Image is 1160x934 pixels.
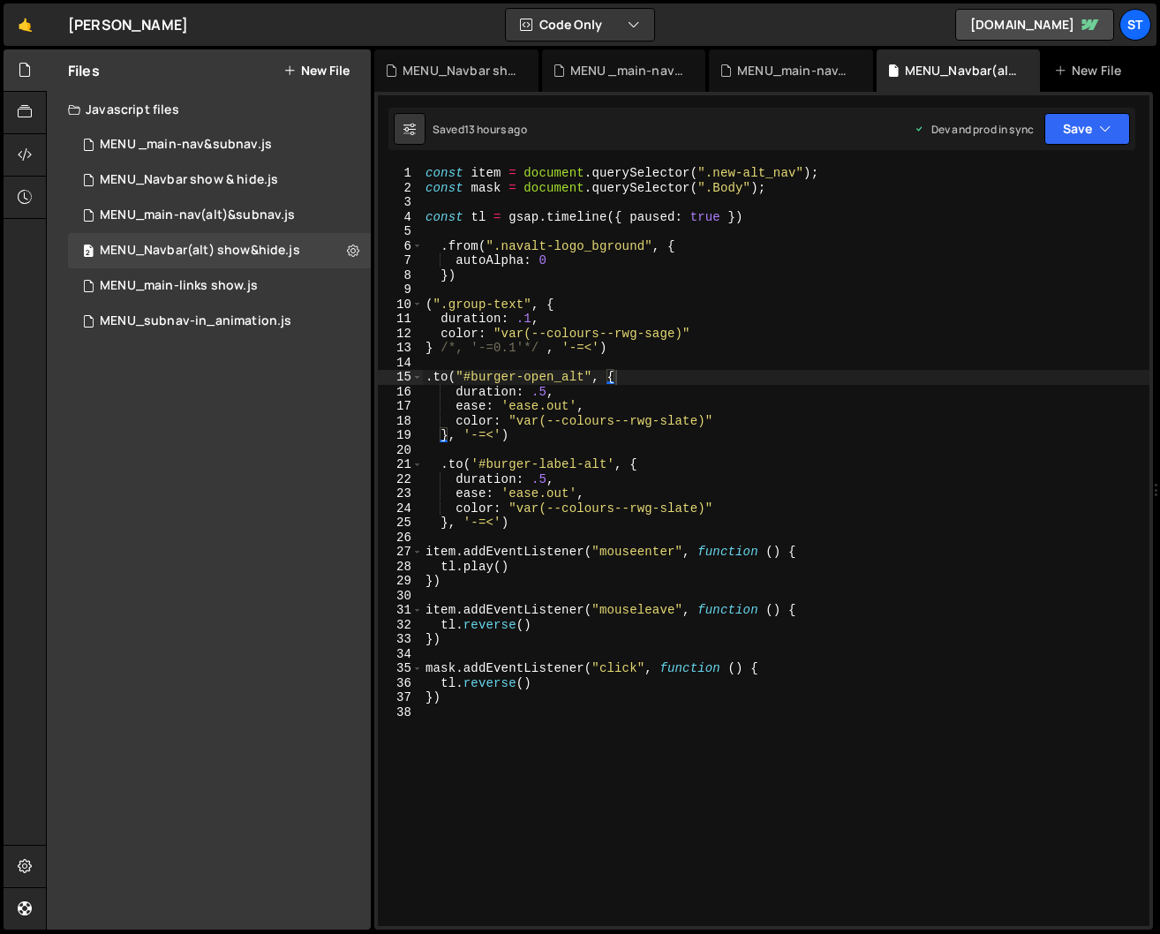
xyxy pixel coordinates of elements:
[378,282,423,298] div: 9
[1054,62,1128,79] div: New File
[378,428,423,443] div: 19
[378,385,423,400] div: 16
[378,399,423,414] div: 17
[905,62,1019,79] div: MENU_Navbar(alt) show&hide.js
[914,122,1034,137] div: Dev and prod in sync
[378,457,423,472] div: 21
[68,14,188,35] div: [PERSON_NAME]
[100,243,300,259] div: MENU_Navbar(alt) show&hide.js
[68,233,371,268] div: 16445/45696.js
[378,501,423,516] div: 24
[378,239,423,254] div: 6
[378,443,423,458] div: 20
[83,245,94,260] span: 2
[378,690,423,705] div: 37
[464,122,527,137] div: 13 hours ago
[1119,9,1151,41] a: St
[378,516,423,531] div: 25
[378,589,423,604] div: 30
[378,560,423,575] div: 28
[68,127,371,162] div: 16445/45050.js
[378,574,423,589] div: 29
[955,9,1114,41] a: [DOMAIN_NAME]
[378,253,423,268] div: 7
[378,210,423,225] div: 4
[68,198,371,233] div: MENU_main-nav(alt)&subnav.js
[378,370,423,385] div: 15
[570,62,684,79] div: MENU _main-nav&subnav.js
[737,62,851,79] div: MENU_main-nav(alt)&subnav.js
[378,661,423,676] div: 35
[47,92,371,127] div: Javascript files
[378,298,423,313] div: 10
[433,122,527,137] div: Saved
[378,486,423,501] div: 23
[378,414,423,429] div: 18
[68,61,100,80] h2: Files
[378,341,423,356] div: 13
[100,313,291,329] div: MENU_subnav-in_animation.js
[4,4,47,46] a: 🤙
[378,181,423,196] div: 2
[100,207,295,223] div: MENU_main-nav(alt)&subnav.js
[403,62,516,79] div: MENU_Navbar show & hide.js
[378,166,423,181] div: 1
[283,64,350,78] button: New File
[378,472,423,487] div: 22
[68,268,371,304] div: 16445/44745.js
[378,705,423,720] div: 38
[378,603,423,618] div: 31
[378,224,423,239] div: 5
[100,278,258,294] div: MENU_main-links show.js
[378,356,423,371] div: 14
[1044,113,1130,145] button: Save
[378,195,423,210] div: 3
[378,531,423,546] div: 26
[68,304,371,339] div: 16445/44754.js
[100,172,278,188] div: MENU_Navbar show & hide.js
[378,676,423,691] div: 36
[378,647,423,662] div: 34
[378,618,423,633] div: 32
[506,9,654,41] button: Code Only
[378,327,423,342] div: 12
[100,137,272,153] div: MENU _main-nav&subnav.js
[68,162,371,198] div: 16445/44544.js
[378,268,423,283] div: 8
[378,632,423,647] div: 33
[378,545,423,560] div: 27
[378,312,423,327] div: 11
